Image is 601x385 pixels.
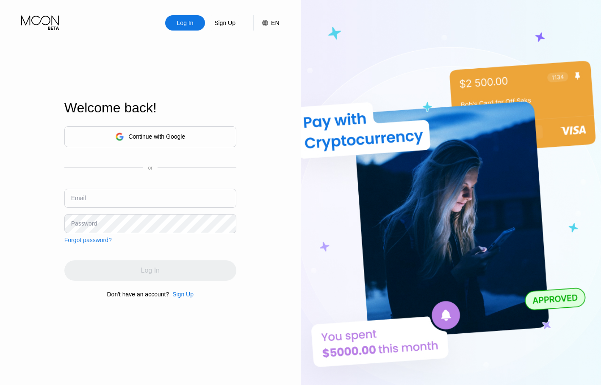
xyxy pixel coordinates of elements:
[176,19,194,27] div: Log In
[71,195,86,201] div: Email
[271,20,279,26] div: EN
[71,220,97,227] div: Password
[172,291,194,298] div: Sign Up
[64,237,112,243] div: Forgot password?
[165,15,205,31] div: Log In
[213,19,236,27] div: Sign Up
[169,291,194,298] div: Sign Up
[148,165,152,171] div: or
[64,126,236,147] div: Continue with Google
[253,15,279,31] div: EN
[205,15,245,31] div: Sign Up
[107,291,169,298] div: Don't have an account?
[64,100,236,116] div: Welcome back!
[128,133,185,140] div: Continue with Google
